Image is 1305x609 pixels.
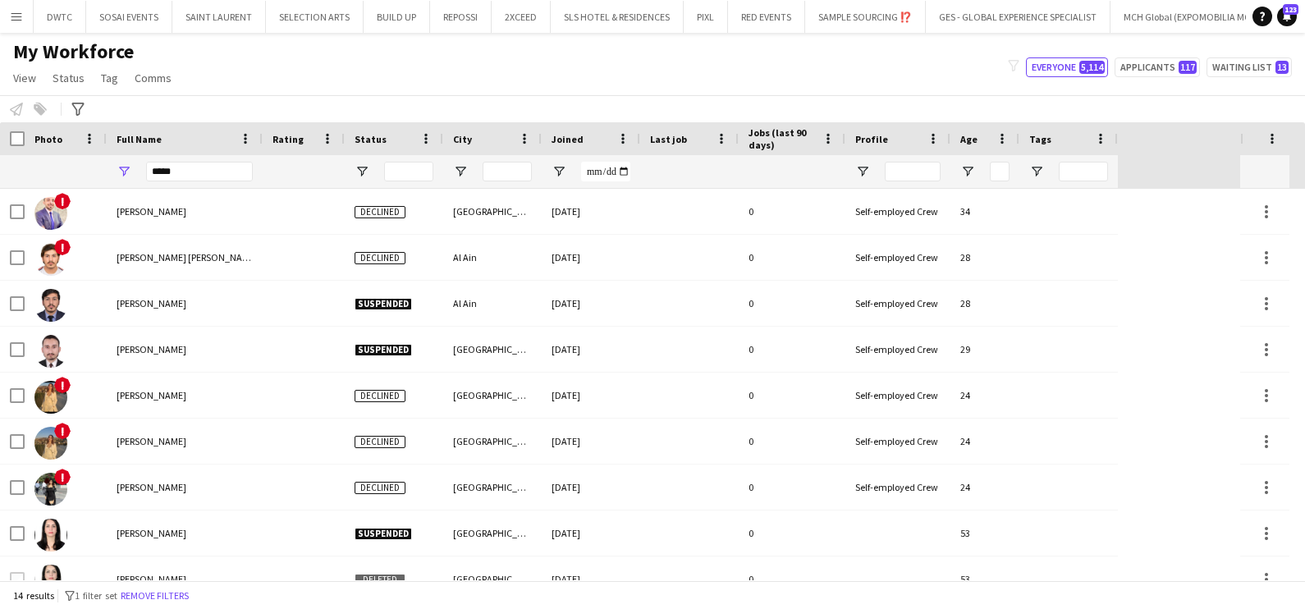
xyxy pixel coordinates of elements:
span: [PERSON_NAME] [117,481,186,493]
span: Declined [355,436,405,448]
div: Al Ain [443,235,542,280]
img: Abdul Jalil [34,197,67,230]
a: View [7,67,43,89]
img: Jalila Elmaroufy [34,427,67,460]
span: Declined [355,252,405,264]
div: 53 [950,511,1019,556]
span: [PERSON_NAME] [117,297,186,309]
div: 53 [950,556,1019,602]
span: City [453,133,472,145]
span: Declined [355,206,405,218]
div: 0 [739,235,845,280]
img: Jalila Elmaroufy [34,473,67,506]
button: Open Filter Menu [1029,164,1044,179]
div: [GEOGRAPHIC_DATA] [443,373,542,418]
input: Age Filter Input [990,162,1010,181]
span: Comms [135,71,172,85]
span: Photo [34,133,62,145]
span: [PERSON_NAME] [117,527,186,539]
a: Tag [94,67,125,89]
span: Joined [552,133,584,145]
div: [DATE] [542,327,640,372]
a: Status [46,67,91,89]
div: [DATE] [542,235,640,280]
div: Self-employed Crew [845,419,950,464]
div: Al Ain [443,281,542,326]
div: 24 [950,373,1019,418]
span: 1 filter set [75,589,117,602]
button: Open Filter Menu [453,164,468,179]
div: Self-employed Crew [845,465,950,510]
input: Full Name Filter Input [146,162,253,181]
div: [DATE] [542,373,640,418]
span: ! [54,469,71,485]
div: [DATE] [542,556,640,602]
div: [GEOGRAPHIC_DATA] [443,465,542,510]
button: DWTC [34,1,86,33]
button: SAINT LAURENT [172,1,266,33]
span: [PERSON_NAME] [117,389,186,401]
div: [GEOGRAPHIC_DATA] [443,419,542,464]
button: Open Filter Menu [960,164,975,179]
button: Waiting list13 [1207,57,1292,77]
button: GES - GLOBAL EXPERIENCE SPECIALIST [926,1,1110,33]
span: [PERSON_NAME] [117,573,186,585]
span: [PERSON_NAME] [PERSON_NAME] [117,251,258,263]
div: 28 [950,235,1019,280]
span: Declined [355,482,405,494]
span: Deleted [355,574,405,586]
span: Suspended [355,298,412,310]
button: REPOSSI [430,1,492,33]
div: Self-employed Crew [845,373,950,418]
div: [GEOGRAPHIC_DATA] [443,511,542,556]
div: 29 [950,327,1019,372]
img: jalila Elmaroufy [34,381,67,414]
div: Self-employed Crew [845,327,950,372]
button: BUILD UP [364,1,430,33]
span: Full Name [117,133,162,145]
span: 13 [1275,61,1289,74]
span: Status [53,71,85,85]
span: Suspended [355,528,412,540]
div: 0 [739,556,845,602]
a: 123 [1277,7,1297,26]
button: SLS HOTEL & RESIDENCES [551,1,684,33]
div: 0 [739,373,845,418]
div: 0 [739,465,845,510]
div: 0 [739,511,845,556]
button: Applicants117 [1115,57,1200,77]
span: ! [54,423,71,439]
span: Tag [101,71,118,85]
span: 123 [1283,4,1298,15]
input: Status Filter Input [384,162,433,181]
input: Joined Filter Input [581,162,630,181]
input: Tags Filter Input [1059,162,1108,181]
img: Anwar Mohammad Jalil [34,289,67,322]
span: Tags [1029,133,1051,145]
div: 24 [950,419,1019,464]
div: 0 [739,189,845,234]
div: 28 [950,281,1019,326]
span: Rating [272,133,304,145]
button: Everyone5,114 [1026,57,1108,77]
input: Row Selection is disabled for this row (unchecked) [10,572,25,587]
span: Age [960,133,978,145]
a: Comms [128,67,178,89]
div: Self-employed Crew [845,281,950,326]
div: [GEOGRAPHIC_DATA] [443,556,542,602]
span: 5,114 [1079,61,1105,74]
span: My Workforce [13,39,134,64]
div: [GEOGRAPHIC_DATA] [443,327,542,372]
img: Leyla Jalil [34,565,67,598]
span: [PERSON_NAME] [117,435,186,447]
button: Remove filters [117,587,192,605]
span: ! [54,193,71,209]
div: [GEOGRAPHIC_DATA] [443,189,542,234]
div: [DATE] [542,419,640,464]
div: 0 [739,327,845,372]
div: Self-employed Crew [845,189,950,234]
button: SOSAI EVENTS [86,1,172,33]
input: City Filter Input [483,162,532,181]
div: Self-employed Crew [845,235,950,280]
app-action-btn: Advanced filters [68,99,88,119]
